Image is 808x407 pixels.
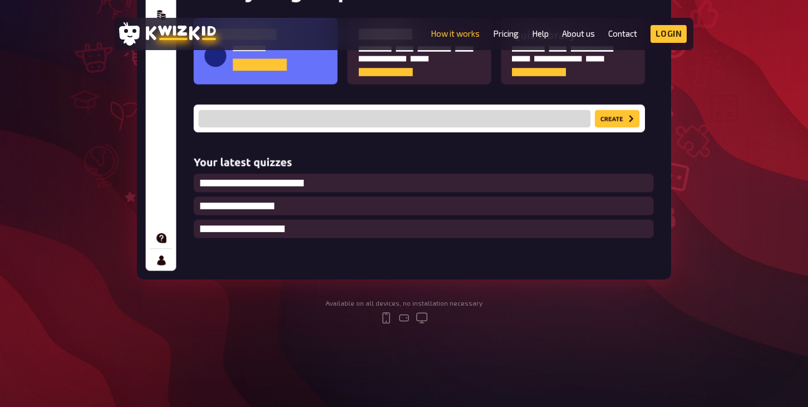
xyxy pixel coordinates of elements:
[431,29,480,38] a: How it works
[532,29,549,38] a: Help
[651,25,687,43] a: Login
[562,29,595,38] a: About us
[397,311,411,325] svg: tablet
[415,311,428,325] svg: desktop
[380,311,393,325] svg: mobile
[608,29,637,38] a: Contact
[493,29,519,38] a: Pricing
[326,300,482,307] div: Available on all devices, no installation necessary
